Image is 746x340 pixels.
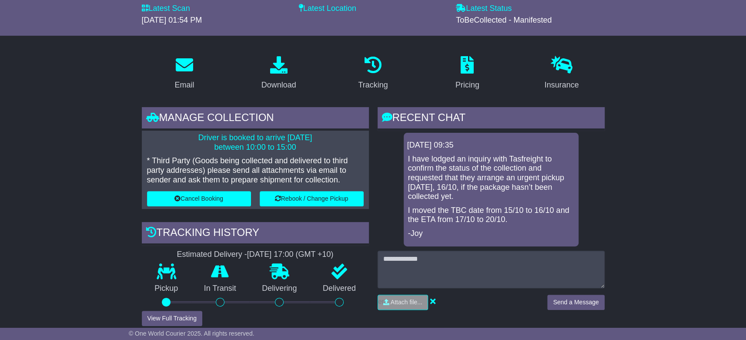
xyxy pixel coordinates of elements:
p: I have lodged an inquiry with Tasfreight to confirm the status of the collection and requested th... [408,155,574,202]
div: Email [174,79,194,91]
p: Delivered [310,284,369,293]
div: Insurance [545,79,579,91]
span: ToBeCollected - Manifested [456,16,552,24]
span: [DATE] 01:54 PM [142,16,202,24]
div: Download [261,79,296,91]
button: Send a Message [547,295,604,310]
div: RECENT CHAT [378,107,605,131]
label: Latest Status [456,4,512,13]
div: Pricing [455,79,479,91]
button: Rebook / Change Pickup [260,191,364,206]
label: Latest Location [299,4,356,13]
p: Pickup [142,284,191,293]
div: [DATE] 17:00 (GMT +10) [247,250,334,259]
div: Manage collection [142,107,369,131]
p: I moved the TBC date from 15/10 to 16/10 and the ETA from 17/10 to 20/10. [408,206,574,225]
button: View Full Tracking [142,311,202,326]
a: Tracking [352,53,393,94]
div: [DATE] 09:35 [407,141,575,150]
p: -Joy [408,229,574,239]
a: Pricing [450,53,485,94]
a: Download [256,53,302,94]
span: © One World Courier 2025. All rights reserved. [129,330,254,337]
p: Driver is booked to arrive [DATE] between 10:00 to 15:00 [147,133,364,152]
p: In Transit [191,284,249,293]
p: Delivering [249,284,310,293]
div: Tracking history [142,222,369,246]
p: * Third Party (Goods being collected and delivered to third party addresses) please send all atta... [147,156,364,185]
label: Latest Scan [142,4,190,13]
button: Cancel Booking [147,191,251,206]
div: Estimated Delivery - [142,250,369,259]
div: Tracking [358,79,388,91]
a: Insurance [539,53,585,94]
a: Email [169,53,200,94]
